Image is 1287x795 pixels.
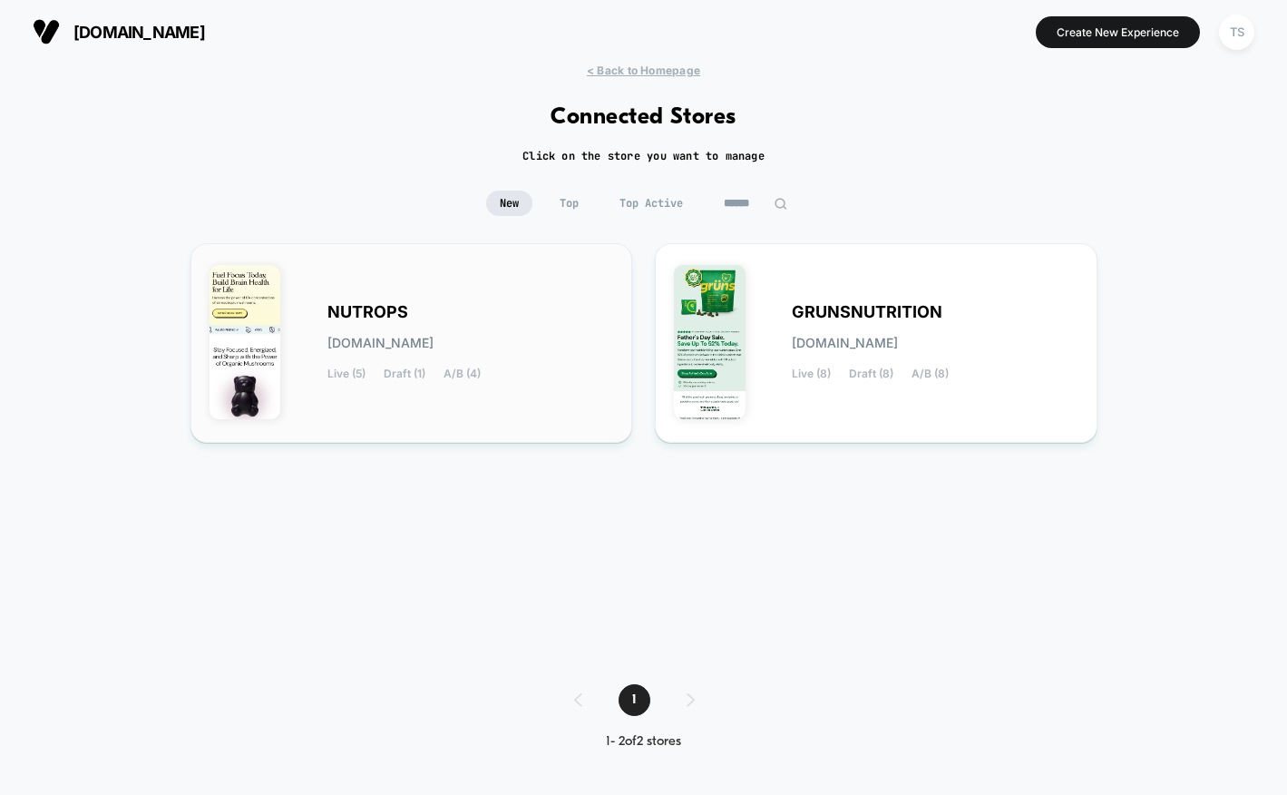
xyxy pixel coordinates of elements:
span: Live (5) [327,368,366,380]
span: 1 [619,684,650,716]
button: Create New Experience [1036,16,1200,48]
span: Top [546,191,592,216]
button: TS [1214,14,1260,51]
div: TS [1219,15,1254,50]
button: [DOMAIN_NAME] [27,17,210,46]
span: [DOMAIN_NAME] [327,337,434,349]
span: A/B (8) [912,368,949,380]
img: Visually logo [33,18,60,45]
img: GRUNSNUTRITION [674,265,746,419]
span: Live (8) [792,368,831,380]
span: [DOMAIN_NAME] [73,23,205,42]
span: Draft (1) [384,368,425,380]
span: GRUNSNUTRITION [792,306,942,319]
span: [DOMAIN_NAME] [792,337,898,349]
img: edit [774,197,787,211]
img: NUTROPS [210,265,281,419]
h2: Click on the store you want to manage [522,149,765,163]
span: A/B (4) [444,368,481,380]
div: 1 - 2 of 2 stores [556,734,731,750]
span: Top Active [606,191,697,216]
span: NUTROPS [327,306,408,319]
span: New [486,191,532,216]
h1: Connected Stores [551,104,736,131]
span: Draft (8) [849,368,893,380]
span: < Back to Homepage [587,64,700,77]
